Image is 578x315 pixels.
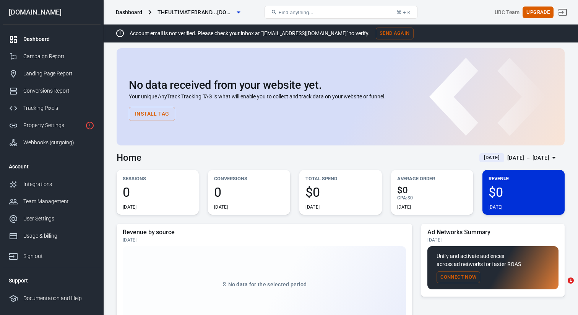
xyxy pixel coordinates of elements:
[3,65,101,82] a: Landing Page Report
[214,175,284,183] p: Conversions
[130,29,370,38] p: Account email is not verified. Please check your inbox at "[EMAIL_ADDRESS][DOMAIN_NAME]" to verify.
[3,31,101,48] a: Dashboard
[23,70,94,78] div: Landing Page Report
[123,237,406,243] div: [DATE]
[523,7,554,18] button: Upgrade
[3,157,101,176] li: Account
[214,204,228,210] div: [DATE]
[305,186,375,199] span: $0
[23,104,94,112] div: Tracking Pixels
[3,82,101,100] a: Conversions Report
[3,227,101,245] a: Usage & billing
[123,186,193,199] span: 0
[3,134,101,151] a: Webhooks (outgoing)
[129,93,552,101] p: Your unique AnyTrack Tracking TAG is what will enable you to collect and track data on your websi...
[552,277,570,296] iframe: Intercom live chat
[23,87,94,95] div: Conversions Report
[23,180,94,188] div: Integrations
[481,154,503,162] span: [DATE]
[228,281,307,287] span: No data for the selected period
[23,121,82,129] div: Property Settings
[305,175,375,183] p: Total Spend
[397,204,411,210] div: [DATE]
[473,152,565,164] button: [DATE][DATE] － [DATE]
[23,215,94,223] div: User Settings
[507,153,549,163] div: [DATE] － [DATE]
[568,277,574,284] span: 1
[397,175,467,183] p: Average Order
[495,8,520,16] div: Account id: f94l6qZq
[489,204,503,210] div: [DATE]
[427,228,559,236] h5: Ad Networks Summary
[23,197,94,206] div: Team Management
[437,252,549,268] p: Unify and activate audiences across ad networks for faster ROAS
[85,121,94,130] svg: Property is not installed yet
[123,204,137,210] div: [DATE]
[3,271,101,290] li: Support
[489,186,559,199] span: $0
[3,117,101,134] a: Property Settings
[3,193,101,210] a: Team Management
[397,186,467,195] span: $0
[376,28,414,39] button: Send Again
[397,195,408,201] span: CPA :
[117,152,141,163] h3: Home
[3,210,101,227] a: User Settings
[408,195,413,201] span: $0
[157,8,234,17] span: theultimatebrandingcourse.com
[279,10,313,15] span: Find anything...
[129,107,175,121] button: Install Tag
[3,245,101,265] a: Sign out
[3,9,101,16] div: [DOMAIN_NAME]
[305,204,320,210] div: [DATE]
[489,175,559,183] p: Revenue
[3,100,101,117] a: Tracking Pixels
[129,79,552,91] h2: No data received from your website yet.
[23,232,94,240] div: Usage & billing
[23,35,94,43] div: Dashboard
[3,176,101,193] a: Integrations
[214,186,284,199] span: 0
[116,8,142,16] div: Dashboard
[437,271,480,283] button: Connect Now
[123,175,193,183] p: Sessions
[23,252,94,260] div: Sign out
[554,3,572,21] a: Sign out
[23,52,94,60] div: Campaign Report
[265,6,417,19] button: Find anything...⌘ + K
[427,237,559,243] div: [DATE]
[23,294,94,302] div: Documentation and Help
[3,48,101,65] a: Campaign Report
[23,139,94,147] div: Webhooks (outgoing)
[154,5,243,20] button: theultimatebrand...[DOMAIN_NAME]
[123,228,406,236] h5: Revenue by source
[396,10,411,15] div: ⌘ + K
